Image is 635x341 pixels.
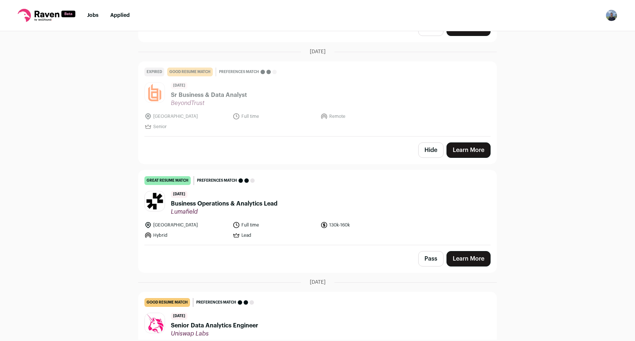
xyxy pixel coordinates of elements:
li: [GEOGRAPHIC_DATA] [144,221,228,229]
li: Full time [233,113,316,120]
span: Business Operations & Analytics Lead [171,199,277,208]
a: Jobs [87,13,98,18]
span: Preferences match [219,68,259,76]
span: [DATE] [310,279,326,286]
li: 130k-160k [320,221,404,229]
span: Sr Business & Data Analyst [171,91,247,99]
li: Senior [144,123,228,130]
a: great resume match Preferences match [DATE] Business Operations & Analytics Lead Lumafield [GEOGR... [139,170,496,245]
li: Full time [233,221,316,229]
img: 391ae26d7aa0d883a24d158e42bee5b42823930cca33ba995ee419cca7f9d0ab.png [145,83,165,102]
span: [DATE] [310,48,326,55]
a: Applied [110,13,130,18]
li: [GEOGRAPHIC_DATA] [144,113,228,120]
button: Open dropdown [606,10,617,21]
button: Pass [418,251,444,266]
li: Remote [320,113,404,120]
div: good resume match [167,68,213,76]
div: great resume match [144,176,191,185]
button: Hide [418,142,444,158]
a: Expired good resume match Preferences match [DATE] Sr Business & Data Analyst BeyondTrust [GEOGRA... [139,62,496,136]
span: [DATE] [171,191,187,198]
span: BeyondTrust [171,99,247,107]
a: Learn More [446,251,491,266]
img: 3f63b62cb6b6aa659a0400b238b50639e56f7f8646540383f838fa60fa1b2ec0.jpg [145,313,165,333]
li: Hybrid [144,232,228,239]
span: Preferences match [196,299,236,306]
div: Expired [144,68,164,76]
img: 14342033-medium_jpg [606,10,617,21]
span: [DATE] [171,313,187,320]
img: 984721152a28239997cfb8a49a901ac9b288ca0922c1632b0c9ade104e9a0d88.png [145,191,165,211]
span: Uniswap Labs [171,330,258,337]
a: Learn More [446,142,491,158]
div: good resume match [144,298,190,307]
span: [DATE] [171,82,187,89]
li: Lead [233,232,316,239]
span: Lumafield [171,208,277,215]
span: Senior Data Analytics Engineer [171,321,258,330]
span: Preferences match [197,177,237,184]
